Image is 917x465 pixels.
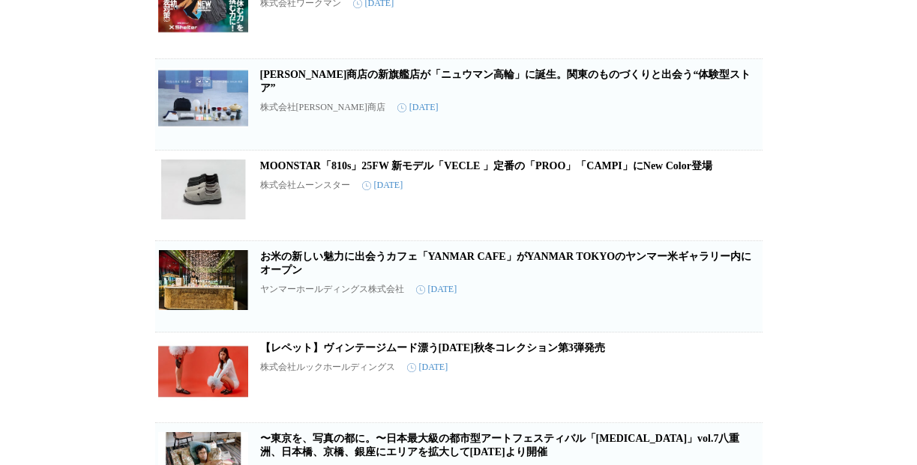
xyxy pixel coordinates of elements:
[260,69,751,94] a: [PERSON_NAME]商店の新旗艦店が「ニュウマン高輪」に誕生。関東のものづくりと出会う“体験型ストア”
[362,180,403,191] time: [DATE]
[158,250,248,310] img: お米の新しい魅力に出会うカフェ「YANMAR CAFE」がYANMAR TOKYOのヤンマー米ギャラリー内にオープン
[260,342,605,353] a: 【レペット】ヴィンテージムード漂う[DATE]秋冬コレクション第3弾発売
[260,179,350,192] p: 株式会社ムーンスター
[407,362,448,373] time: [DATE]
[260,160,712,171] a: MOONSTAR「810s」25FW 新モデル「VECLE 」定番の「PROO」「CAMPI」にNew Color登場
[260,283,404,296] p: ヤンマーホールディングス株式会社
[260,433,740,458] a: 〜東京を、写真の都に。〜日本最大級の都市型アートフェスティバル「[MEDICAL_DATA]」vol.7八重洲、日本橋、京橋、銀座にエリアを拡大して[DATE]より開催
[260,101,385,114] p: 株式会社[PERSON_NAME]商店
[260,251,752,276] a: お米の新しい魅力に出会うカフェ「YANMAR CAFE」がYANMAR TOKYOのヤンマー米ギャラリー内にオープン
[260,361,395,374] p: 株式会社ルックホールディングス
[397,102,439,113] time: [DATE]
[158,341,248,401] img: 【レペット】ヴィンテージムード漂う2025年秋冬コレクション第3弾発売
[158,68,248,128] img: 中川政七商店の新旗艦店が「ニュウマン高輪」に誕生。関東のものづくりと出会う“体験型ストア”
[416,284,457,295] time: [DATE]
[158,159,248,219] img: MOONSTAR「810s」25FW 新モデル「VECLE 」定番の「PROO」「CAMPI」にNew Color登場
